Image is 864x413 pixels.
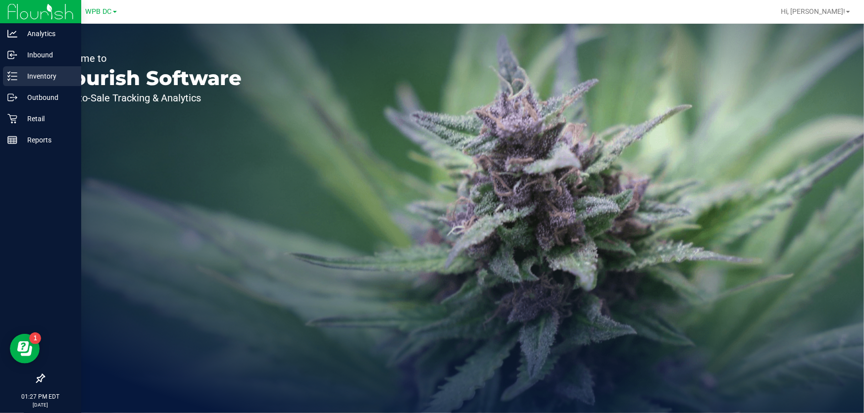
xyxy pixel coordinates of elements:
[7,29,17,39] inline-svg: Analytics
[53,53,242,63] p: Welcome to
[7,114,17,124] inline-svg: Retail
[53,68,242,88] p: Flourish Software
[10,334,40,364] iframe: Resource center
[4,401,77,409] p: [DATE]
[7,135,17,145] inline-svg: Reports
[29,332,41,344] iframe: Resource center unread badge
[17,28,77,40] p: Analytics
[4,392,77,401] p: 01:27 PM EDT
[7,92,17,102] inline-svg: Outbound
[17,70,77,82] p: Inventory
[7,71,17,81] inline-svg: Inventory
[17,134,77,146] p: Reports
[17,49,77,61] p: Inbound
[17,92,77,103] p: Outbound
[7,50,17,60] inline-svg: Inbound
[86,7,112,16] span: WPB DC
[53,93,242,103] p: Seed-to-Sale Tracking & Analytics
[17,113,77,125] p: Retail
[781,7,845,15] span: Hi, [PERSON_NAME]!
